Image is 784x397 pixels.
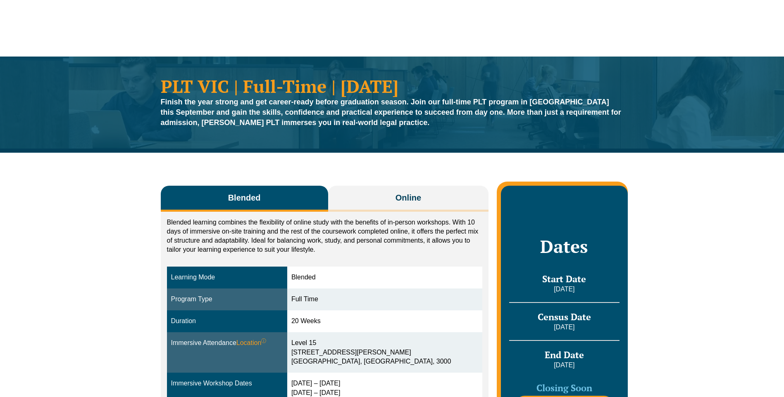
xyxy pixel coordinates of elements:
[228,192,261,203] span: Blended
[536,382,592,394] span: Closing Soon
[509,323,619,332] p: [DATE]
[396,192,421,203] span: Online
[261,338,266,344] sup: ⓘ
[161,98,621,127] strong: Finish the year strong and get career-ready before graduation season. Join our full-time PLT prog...
[509,285,619,294] p: [DATE]
[509,361,619,370] p: [DATE]
[161,77,624,95] h1: PLT VIC | Full-Time | [DATE]
[236,338,267,348] span: Location
[291,317,478,326] div: 20 Weeks
[291,295,478,304] div: Full Time
[167,218,483,254] p: Blended learning combines the flexibility of online study with the benefits of in-person workshop...
[509,236,619,257] h2: Dates
[545,349,584,361] span: End Date
[291,273,478,282] div: Blended
[538,311,591,323] span: Census Date
[171,317,283,326] div: Duration
[542,273,586,285] span: Start Date
[291,338,478,367] div: Level 15 [STREET_ADDRESS][PERSON_NAME] [GEOGRAPHIC_DATA], [GEOGRAPHIC_DATA], 3000
[171,273,283,282] div: Learning Mode
[171,338,283,348] div: Immersive Attendance
[171,379,283,388] div: Immersive Workshop Dates
[171,295,283,304] div: Program Type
